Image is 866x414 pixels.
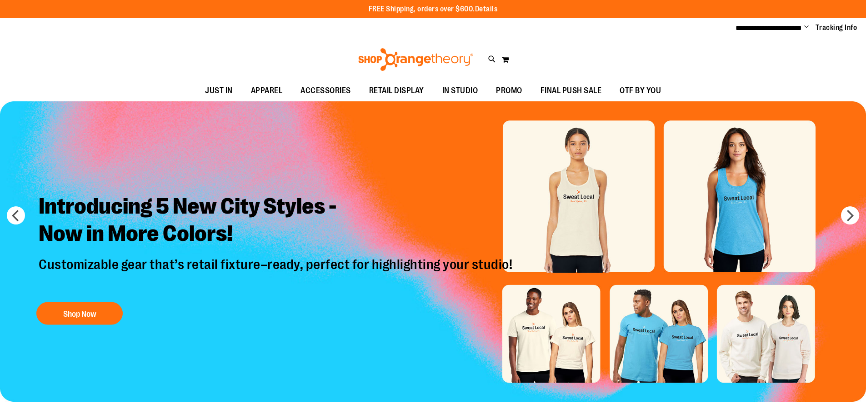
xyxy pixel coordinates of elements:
[205,80,233,101] span: JUST IN
[804,23,809,32] button: Account menu
[369,80,424,101] span: RETAIL DISPLAY
[369,4,498,15] p: FREE Shipping, orders over $600.
[496,80,522,101] span: PROMO
[531,80,611,101] a: FINAL PUSH SALE
[32,185,521,329] a: Introducing 5 New City Styles -Now in More Colors! Customizable gear that’s retail fixture–ready,...
[541,80,602,101] span: FINAL PUSH SALE
[360,80,433,101] a: RETAIL DISPLAY
[251,80,283,101] span: APPAREL
[433,80,487,101] a: IN STUDIO
[7,206,25,224] button: prev
[300,80,351,101] span: ACCESSORIES
[442,80,478,101] span: IN STUDIO
[291,80,360,101] a: ACCESSORIES
[32,256,521,293] p: Customizable gear that’s retail fixture–ready, perfect for highlighting your studio!
[841,206,859,224] button: next
[611,80,670,101] a: OTF BY YOU
[196,80,242,101] a: JUST IN
[475,5,498,13] a: Details
[36,302,123,324] button: Shop Now
[816,23,857,33] a: Tracking Info
[487,80,531,101] a: PROMO
[32,185,521,256] h2: Introducing 5 New City Styles - Now in More Colors!
[357,48,475,71] img: Shop Orangetheory
[620,80,661,101] span: OTF BY YOU
[242,80,292,101] a: APPAREL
